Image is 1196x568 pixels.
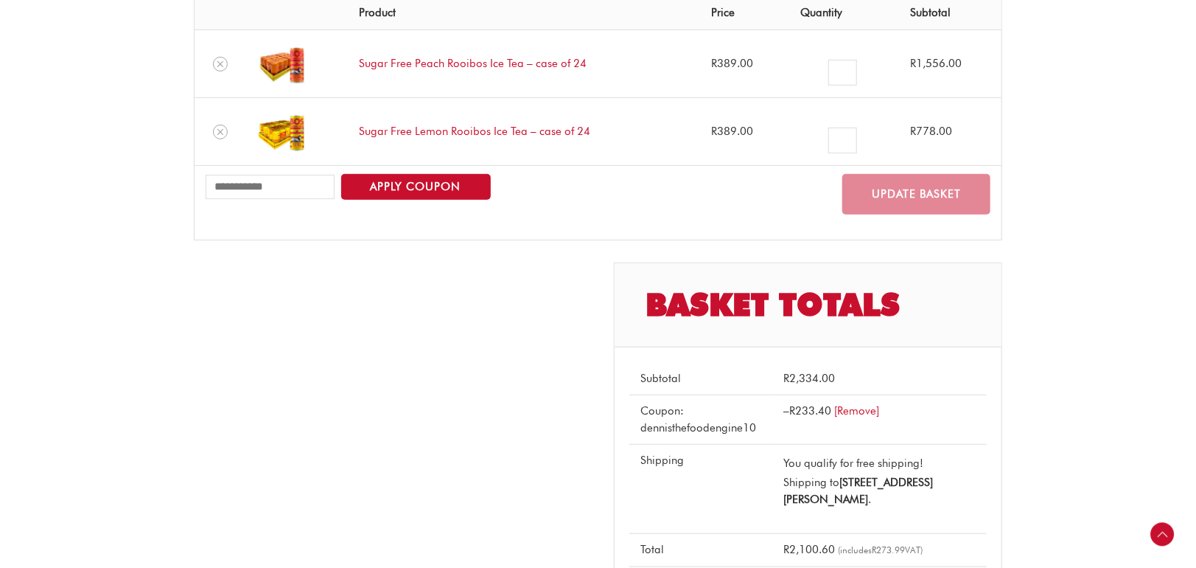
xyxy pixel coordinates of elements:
a: Sugar Free Peach Rooibos Ice Tea – case of 24 [359,57,587,70]
span: R [910,57,916,70]
span: R [711,125,717,138]
span: R [789,404,795,418]
button: Update basket [842,174,990,215]
th: Shipping [629,444,772,533]
img: Sugar Free Peach Rooibos Ice Tea - case of 24 [256,38,308,90]
span: R [910,125,916,138]
bdi: 2,334.00 [783,372,835,385]
strong: [STREET_ADDRESS][PERSON_NAME] [783,476,933,506]
span: 273.99 [872,544,905,555]
span: R [711,57,717,70]
a: Remove Sugar Free Lemon Rooibos Ice Tea - case of 24 from cart [213,125,228,139]
bdi: 1,556.00 [910,57,962,70]
th: Total [629,533,772,567]
label: You qualify for free shipping! [783,457,923,470]
bdi: 389.00 [711,125,753,138]
td: – [772,395,987,444]
input: Product quantity [828,128,857,153]
span: 233.40 [789,404,831,418]
small: (includes VAT) [838,544,923,555]
input: Product quantity [828,60,857,86]
th: Subtotal [629,362,772,395]
span: R [872,544,876,555]
p: Shipping to . [783,474,976,508]
bdi: 778.00 [910,125,952,138]
span: R [783,372,789,385]
bdi: 2,100.60 [783,543,835,556]
a: Sugar Free Lemon Rooibos Ice Tea – case of 24 [359,125,590,138]
a: Remove dennisthefoodengine10 coupon [834,404,879,418]
bdi: 389.00 [711,57,753,70]
span: R [783,543,789,556]
img: sugar free lemon rooibos ice tea [256,106,308,158]
a: Remove Sugar Free Peach Rooibos Ice Tea - case of 24 from cart [213,57,228,72]
th: Coupon: dennisthefoodengine10 [629,395,772,444]
h2: Basket totals [615,263,1001,347]
button: Apply coupon [341,174,491,200]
